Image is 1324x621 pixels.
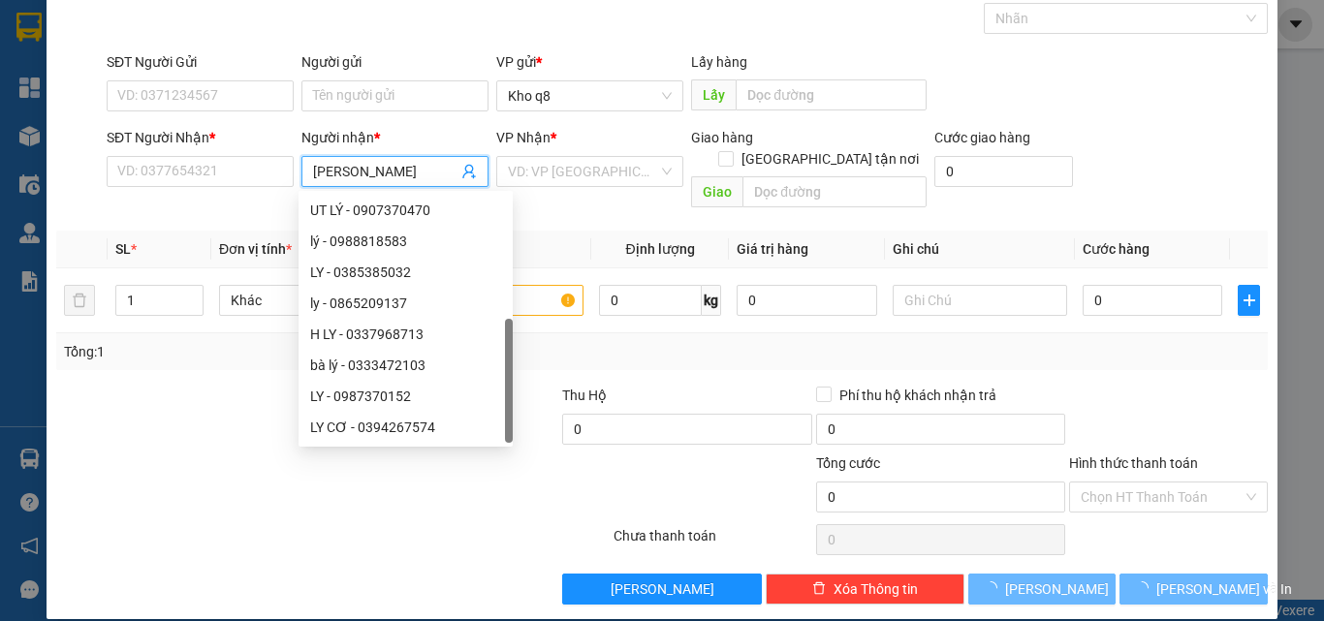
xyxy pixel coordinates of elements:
div: SĐT Người Gửi [107,51,294,73]
span: SL [115,241,131,257]
span: Phí thu hộ khách nhận trả [832,385,1004,406]
div: LY CƠ - 0394267574 [310,417,501,438]
input: 0 [737,285,876,316]
span: kg [702,285,721,316]
div: UT LÝ - 0907370470 [310,200,501,221]
div: bà lý - 0333472103 [310,355,501,376]
div: Chưa thanh toán [612,525,814,559]
span: plus [1239,293,1259,308]
div: ly - 0865209137 [299,288,513,319]
div: LY - 0987370152 [310,386,501,407]
th: Ghi chú [885,231,1075,268]
div: UT LÝ - 0907370470 [299,195,513,226]
button: plus [1238,285,1260,316]
span: Đơn vị tính [219,241,292,257]
span: Giá trị hàng [737,241,808,257]
button: [PERSON_NAME] [562,574,761,605]
button: [PERSON_NAME] [968,574,1117,605]
label: Hình thức thanh toán [1069,455,1198,471]
input: Dọc đường [736,79,927,110]
div: lý - 0988818583 [310,231,501,252]
input: Cước giao hàng [934,156,1073,187]
span: Giao hàng [691,130,753,145]
label: Cước giao hàng [934,130,1030,145]
div: Tổng: 1 [64,341,513,362]
span: [PERSON_NAME] [1005,578,1109,600]
div: H LY - 0337968713 [310,324,501,345]
div: SĐT Người Nhận [107,127,294,148]
span: Định lượng [625,241,694,257]
div: LY CƠ - 0394267574 [299,412,513,443]
input: Ghi Chú [893,285,1067,316]
span: Thu Hộ [562,388,607,403]
span: Khác [231,286,382,315]
span: Kho q8 [508,81,672,110]
input: Dọc đường [742,176,927,207]
span: Cước hàng [1083,241,1150,257]
span: [PERSON_NAME] và In [1156,578,1292,600]
div: LY - 0385385032 [299,257,513,288]
span: Xóa Thông tin [834,578,918,600]
div: LY - 0385385032 [310,262,501,283]
div: VP gửi [496,51,683,73]
span: Giao [691,176,742,207]
button: delete [64,285,95,316]
div: bà lý - 0333472103 [299,350,513,381]
span: Lấy [691,79,736,110]
div: lý - 0988818583 [299,226,513,257]
span: Tổng cước [816,455,880,471]
span: [GEOGRAPHIC_DATA] tận nơi [734,148,927,170]
div: ly - 0865209137 [310,293,501,314]
span: delete [812,581,826,597]
div: LY - 0987370152 [299,381,513,412]
div: Người gửi [301,51,489,73]
span: loading [1135,581,1156,595]
span: [PERSON_NAME] [611,578,714,600]
span: loading [984,581,1005,595]
button: [PERSON_NAME] và In [1119,574,1268,605]
span: VP Nhận [496,130,551,145]
div: Người nhận [301,127,489,148]
button: deleteXóa Thông tin [766,574,964,605]
span: user-add [461,164,477,179]
span: Lấy hàng [691,54,747,70]
div: H LY - 0337968713 [299,319,513,350]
